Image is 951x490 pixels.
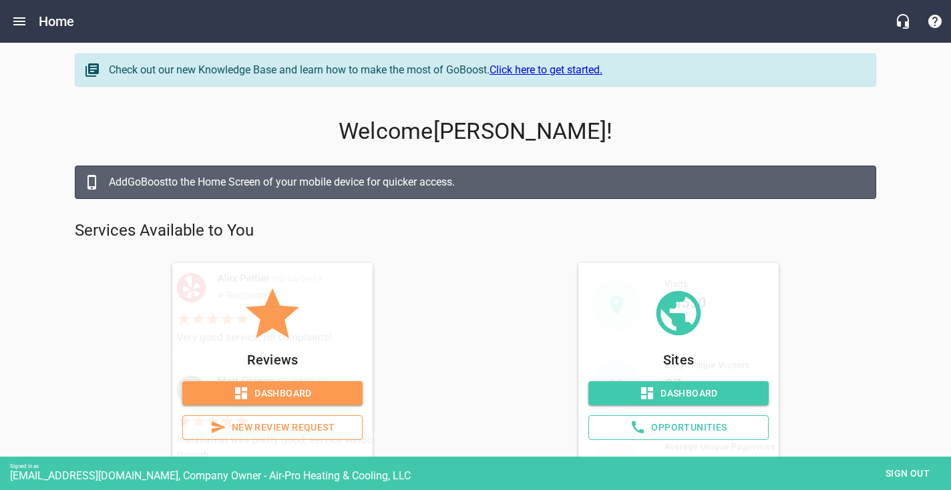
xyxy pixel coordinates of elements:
[194,419,351,436] span: New Review Request
[182,381,363,406] a: Dashboard
[874,461,941,486] button: Sign out
[75,220,876,242] p: Services Available to You
[880,465,936,482] span: Sign out
[10,469,951,482] div: [EMAIL_ADDRESS][DOMAIN_NAME], Company Owner - Air-Pro Heating & Cooling, LLC
[919,5,951,37] button: Support Portal
[588,349,769,371] p: Sites
[109,62,862,78] div: Check out our new Knowledge Base and learn how to make the most of GoBoost.
[193,385,352,402] span: Dashboard
[39,11,75,32] h6: Home
[600,419,757,436] span: Opportunities
[588,381,769,406] a: Dashboard
[75,118,876,145] p: Welcome [PERSON_NAME] !
[599,385,758,402] span: Dashboard
[182,415,363,440] a: New Review Request
[109,174,862,190] div: Add GoBoost to the Home Screen of your mobile device for quicker access.
[490,63,602,76] a: Click here to get started.
[75,166,876,199] a: AddGoBoostto the Home Screen of your mobile device for quicker access.
[588,415,769,440] a: Opportunities
[3,5,35,37] button: Open drawer
[182,349,363,371] p: Reviews
[10,463,951,469] div: Signed in as
[887,5,919,37] button: Live Chat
